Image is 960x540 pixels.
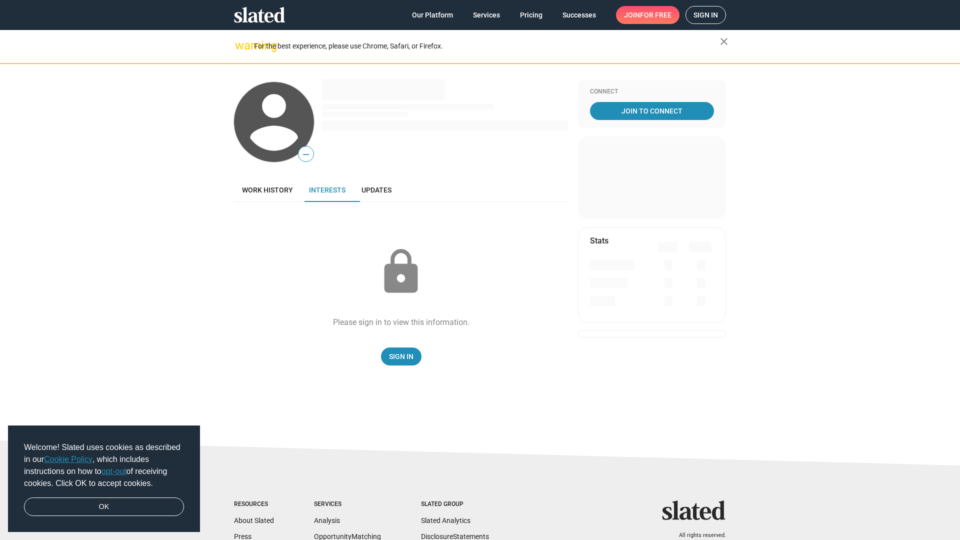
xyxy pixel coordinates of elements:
a: Sign In [381,347,421,365]
span: Sign in [693,6,718,23]
span: Our Platform [412,6,453,24]
span: Work history [242,186,293,194]
a: Cookie Policy [44,455,92,463]
span: Join To Connect [592,102,712,120]
a: opt-out [101,467,126,475]
span: for free [640,6,671,24]
a: Our Platform [404,6,461,24]
span: Join [624,6,671,24]
a: About Slated [234,516,274,524]
span: Successes [562,6,596,24]
a: Interests [301,178,353,202]
a: Updates [353,178,399,202]
span: Welcome! Slated uses cookies as described in our , which includes instructions on how to of recei... [24,441,184,489]
div: For the best experience, please use Chrome, Safari, or Firefox. [254,39,720,53]
a: Slated Analytics [421,516,470,524]
div: Connect [590,88,714,96]
a: Join To Connect [590,102,714,120]
mat-card-title: Stats [590,235,608,246]
a: dismiss cookie message [24,497,184,516]
span: Pricing [520,6,542,24]
div: Resources [234,500,274,508]
mat-icon: close [718,35,730,47]
span: Services [473,6,500,24]
a: Successes [554,6,604,24]
a: Pricing [512,6,550,24]
div: Services [314,500,381,508]
a: Joinfor free [616,6,679,24]
span: Updates [361,186,391,194]
span: Interests [309,186,345,194]
mat-icon: lock [376,247,426,297]
a: Sign in [685,6,726,24]
a: Work history [234,178,301,202]
mat-icon: warning [235,39,247,51]
a: Analysis [314,516,340,524]
a: Services [465,6,508,24]
span: — [298,148,313,161]
div: Slated Group [421,500,489,508]
div: Please sign in to view this information. [333,317,469,327]
span: Sign In [389,347,413,365]
div: cookieconsent [8,425,200,532]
